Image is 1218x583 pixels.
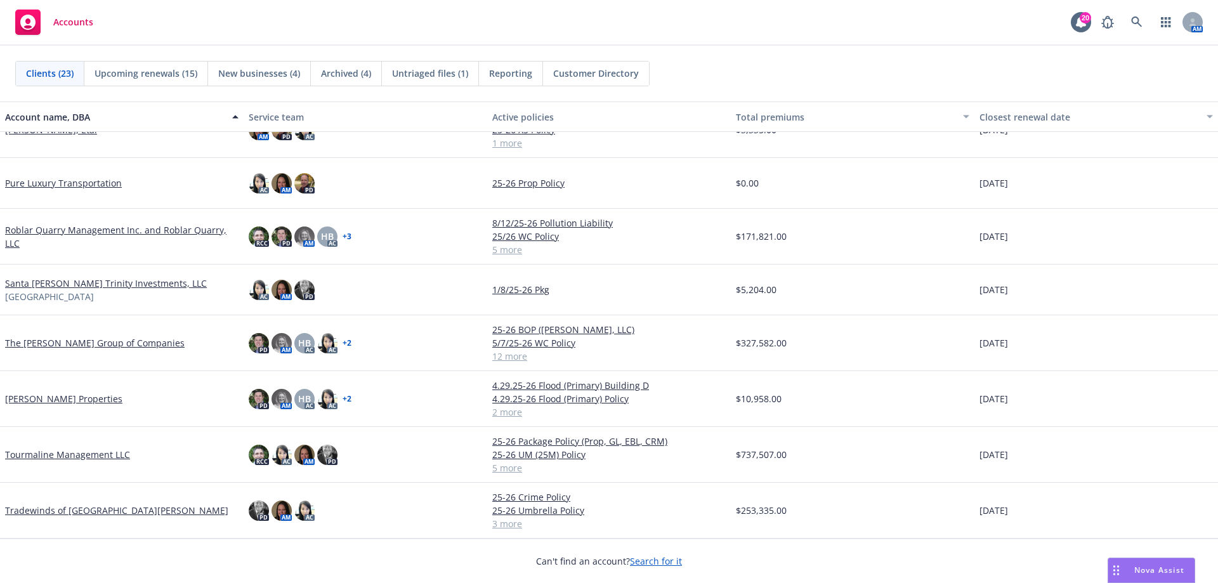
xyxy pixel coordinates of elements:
a: Search for it [630,555,682,567]
span: $171,821.00 [736,230,787,243]
a: + 2 [343,339,351,347]
span: [GEOGRAPHIC_DATA] [5,290,94,303]
a: 25-26 Umbrella Policy [492,504,726,517]
img: photo [294,445,315,465]
button: Active policies [487,102,731,132]
img: photo [317,445,337,465]
img: photo [249,173,269,193]
div: Active policies [492,110,726,124]
span: Nova Assist [1134,565,1184,575]
img: photo [294,501,315,521]
button: Nova Assist [1108,558,1195,583]
span: [DATE] [979,176,1008,190]
span: $737,507.00 [736,448,787,461]
span: Clients (23) [26,67,74,80]
div: Account name, DBA [5,110,225,124]
a: 25-26 Package Policy (Prop, GL, EBL, CRM) [492,435,726,448]
span: Can't find an account? [536,554,682,568]
span: [DATE] [979,392,1008,405]
a: Santa [PERSON_NAME] Trinity Investments, LLC [5,277,207,290]
span: [DATE] [979,336,1008,350]
img: photo [272,333,292,353]
span: Upcoming renewals (15) [95,67,197,80]
a: Report a Bug [1095,10,1120,35]
div: Total premiums [736,110,955,124]
a: 4.29.25-26 Flood (Primary) Building D [492,379,726,392]
a: Pure Luxury Transportation [5,176,122,190]
a: 5 more [492,243,726,256]
a: Roblar Quarry Management Inc. and Roblar Quarry, LLC [5,223,239,250]
a: 8/12/25-26 Pollution Liability [492,216,726,230]
img: photo [272,445,292,465]
img: photo [249,226,269,247]
span: $0.00 [736,176,759,190]
span: HB [298,336,311,350]
a: 5 more [492,461,726,475]
img: photo [272,173,292,193]
span: [DATE] [979,504,1008,517]
a: Accounts [10,4,98,40]
a: The [PERSON_NAME] Group of Companies [5,336,185,350]
span: Customer Directory [553,67,639,80]
a: + 2 [343,395,351,403]
span: [DATE] [979,230,1008,243]
a: 25-26 Crime Policy [492,490,726,504]
button: Closest renewal date [974,102,1218,132]
span: $10,958.00 [736,392,782,405]
a: + 3 [343,233,351,240]
div: 20 [1080,12,1091,23]
img: photo [272,226,292,247]
span: HB [298,392,311,405]
img: photo [272,501,292,521]
a: [PERSON_NAME] Properties [5,392,122,405]
img: photo [249,280,269,300]
span: $327,582.00 [736,336,787,350]
img: photo [249,501,269,521]
img: photo [294,173,315,193]
div: Closest renewal date [979,110,1199,124]
span: New businesses (4) [218,67,300,80]
img: photo [249,333,269,353]
span: [DATE] [979,448,1008,461]
span: Archived (4) [321,67,371,80]
span: [DATE] [979,283,1008,296]
button: Service team [244,102,487,132]
a: Tourmaline Management LLC [5,448,130,461]
img: photo [272,389,292,409]
span: Reporting [489,67,532,80]
img: photo [249,445,269,465]
a: 12 more [492,350,726,363]
a: Search [1124,10,1149,35]
a: Switch app [1153,10,1179,35]
button: Total premiums [731,102,974,132]
span: $5,204.00 [736,283,776,296]
a: 1 more [492,136,726,150]
a: 25-26 Prop Policy [492,176,726,190]
img: photo [317,333,337,353]
img: photo [294,280,315,300]
div: Service team [249,110,482,124]
span: Untriaged files (1) [392,67,468,80]
a: 3 more [492,517,726,530]
a: 2 more [492,405,726,419]
a: 25-26 BOP ([PERSON_NAME], LLC) [492,323,726,336]
img: photo [249,389,269,409]
a: 25-26 UM (25M) Policy [492,448,726,461]
span: $253,335.00 [736,504,787,517]
span: Accounts [53,17,93,27]
span: HB [321,230,334,243]
img: photo [317,389,337,409]
div: Drag to move [1108,558,1124,582]
a: 25/26 WC Policy [492,230,726,243]
img: photo [294,226,315,247]
a: 1/8/25-26 Pkg [492,283,726,296]
a: Tradewinds of [GEOGRAPHIC_DATA][PERSON_NAME] [5,504,228,517]
a: 4.29.25-26 Flood (Primary) Policy [492,392,726,405]
a: 5/7/25-26 WC Policy [492,336,726,350]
